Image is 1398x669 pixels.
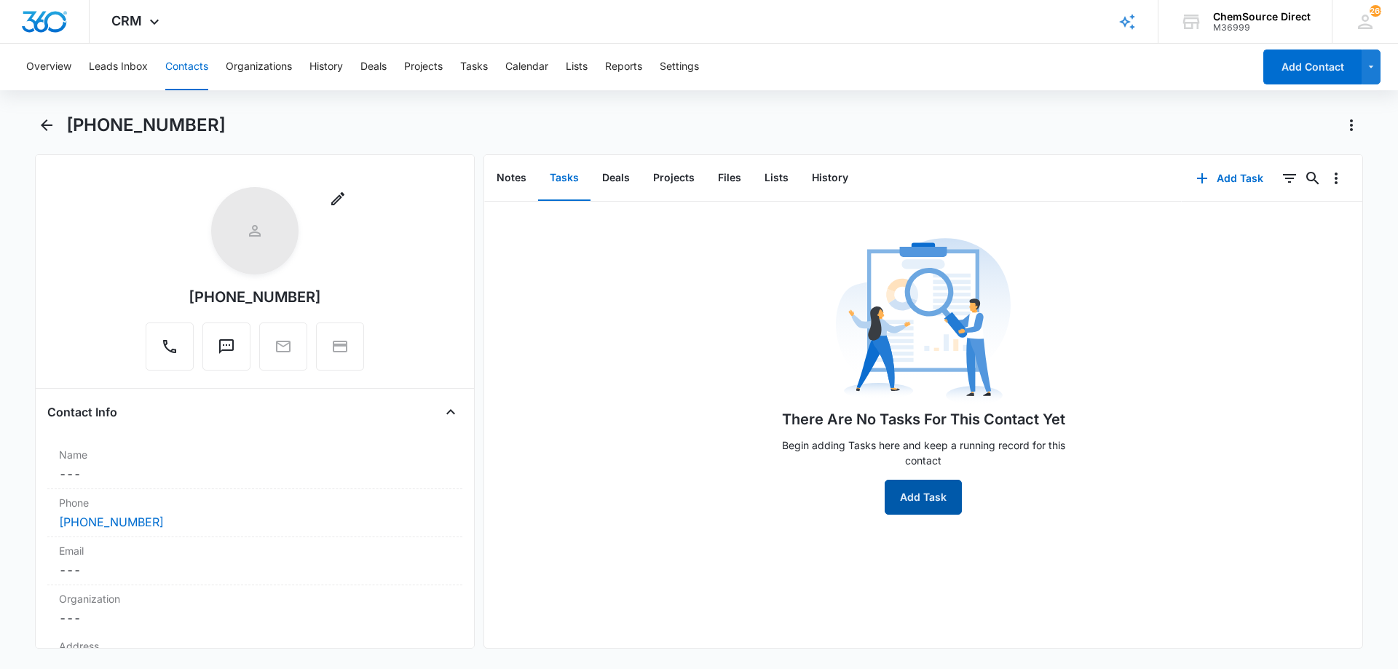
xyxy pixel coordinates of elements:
button: Overview [26,44,71,90]
button: Tasks [460,44,488,90]
button: Tasks [538,156,591,201]
button: Leads Inbox [89,44,148,90]
label: Name [59,447,451,462]
button: Contacts [165,44,208,90]
div: notifications count [1370,5,1381,17]
dd: --- [59,465,451,483]
span: CRM [111,13,142,28]
button: Lists [566,44,588,90]
button: Filters [1278,167,1301,190]
button: History [800,156,860,201]
button: Add Task [885,480,962,515]
span: 2657 [1370,5,1381,17]
div: account id [1213,23,1311,33]
button: Files [706,156,753,201]
button: Call [146,322,194,371]
label: Phone [59,495,451,510]
h1: [PHONE_NUMBER] [66,114,226,136]
a: Text [202,345,250,357]
div: [PHONE_NUMBER] [189,286,321,308]
div: Organization--- [47,585,462,633]
button: Text [202,322,250,371]
button: Overflow Menu [1324,167,1348,190]
div: Name--- [47,441,462,489]
a: [PHONE_NUMBER] [59,513,164,531]
button: Actions [1340,114,1363,137]
button: Projects [404,44,443,90]
p: Begin adding Tasks here and keep a running record for this contact [770,438,1076,468]
button: Settings [660,44,699,90]
button: History [309,44,343,90]
label: Address [59,638,451,654]
button: Organizations [226,44,292,90]
div: Email--- [47,537,462,585]
button: Lists [753,156,800,201]
button: Notes [485,156,538,201]
div: account name [1213,11,1311,23]
button: Projects [641,156,706,201]
button: Deals [591,156,641,201]
button: Close [439,400,462,424]
div: Phone[PHONE_NUMBER] [47,489,462,537]
a: Call [146,345,194,357]
img: No Data [836,234,1011,408]
button: Back [35,114,58,137]
button: Add Task [1182,161,1278,196]
button: Reports [605,44,642,90]
label: Email [59,543,451,558]
label: Organization [59,591,451,606]
button: Deals [360,44,387,90]
dd: --- [59,561,451,579]
dd: --- [59,609,451,627]
button: Add Contact [1263,50,1362,84]
button: Calendar [505,44,548,90]
h4: Contact Info [47,403,117,421]
button: Search... [1301,167,1324,190]
h1: There Are No Tasks For This Contact Yet [782,408,1065,430]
